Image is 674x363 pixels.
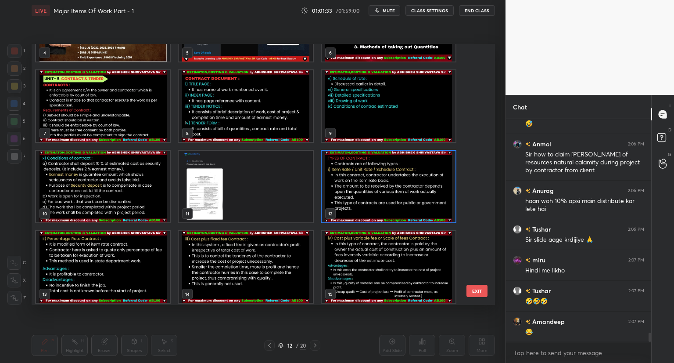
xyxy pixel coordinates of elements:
h6: Tushar [531,225,551,234]
img: aab9373e004e41fbb1dd6d86c47cfef5.jpg [513,256,522,265]
div: Sir slide aage krdijiye 🙏 [525,236,644,244]
h4: Major Items Of Work Part - 1 [54,7,134,15]
h6: Anmol [531,139,551,149]
div: X [7,273,26,287]
div: C [7,256,26,270]
button: mute [369,5,400,16]
span: mute [383,7,395,14]
img: no-rating-badge.077c3623.svg [525,142,531,147]
button: End Class [459,5,495,16]
p: Chat [506,95,534,119]
div: grid [32,44,480,305]
div: Hindi me likho [525,266,644,275]
div: LIVE [32,5,50,16]
button: CLASS SETTINGS [405,5,454,16]
h6: Amandeep [531,317,565,326]
div: 2:06 PM [628,227,644,232]
div: 2:06 PM [628,142,644,147]
img: default.png [513,287,522,295]
p: G [668,151,671,158]
button: EXIT [466,285,488,297]
img: 7ec193f5cef3489bb98752ae1f92c799.jpg [513,140,522,149]
p: D [668,127,671,133]
div: Sir how to claim [PERSON_NAME] of resources natural calamity during project by contractor from cl... [525,150,644,175]
div: Z [7,291,26,305]
h6: Tushar [531,286,551,295]
div: 2:07 PM [628,288,644,294]
div: 2:06 PM [628,188,644,193]
img: no-rating-badge.077c3623.svg [525,258,531,263]
img: no-rating-badge.077c3623.svg [525,227,531,232]
div: 🤣🤣🤣 [525,297,644,306]
div: 7 [7,149,25,163]
div: / [296,343,298,348]
div: 2 [7,62,25,76]
div: 12 [285,343,294,348]
img: default.png [513,225,522,234]
h6: miru [531,255,545,265]
div: 😂 [525,328,644,337]
div: 4 [7,97,25,111]
div: 6 [7,132,25,146]
div: 5 [7,114,25,128]
div: 20 [300,341,306,349]
div: 2:07 PM [628,258,644,263]
div: haan woh 10% apsi main distribute kar lete hai [525,197,644,214]
h6: Anurag [531,186,554,195]
div: 2:07 PM [628,319,644,324]
img: no-rating-badge.077c3623.svg [525,319,531,324]
div: 🤣 [525,120,644,128]
img: f0afbd6cb7a84a0ab230e566e21e1bbf.jpg [513,317,522,326]
div: grid [506,119,651,342]
p: T [669,102,671,109]
div: 3 [7,79,25,93]
img: b9eb6263dd734dca820a5d2be3058b6d.jpg [513,186,522,195]
img: no-rating-badge.077c3623.svg [525,189,531,193]
div: 1 [7,44,25,58]
img: no-rating-badge.077c3623.svg [525,289,531,294]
